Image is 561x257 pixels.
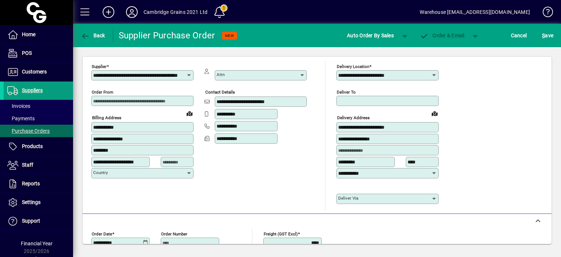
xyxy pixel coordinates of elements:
span: NEW [225,33,234,38]
mat-label: Deliver To [337,90,356,95]
span: Products [22,143,43,149]
div: Cambridge Grains 2021 Ltd [144,6,207,18]
span: Home [22,31,35,37]
mat-label: Attn [217,72,225,77]
span: Cancel [511,30,527,41]
span: Purchase Orders [7,128,50,134]
button: Back [79,29,107,42]
span: S [542,33,545,38]
span: Auto Order By Sales [347,30,394,41]
span: Settings [22,199,41,205]
mat-label: Deliver via [338,196,358,201]
span: Staff [22,162,33,168]
a: Home [4,26,73,44]
div: Warehouse [EMAIL_ADDRESS][DOMAIN_NAME] [420,6,530,18]
span: Support [22,218,40,224]
span: Payments [7,116,35,121]
a: Payments [4,112,73,125]
button: Cancel [509,29,529,42]
button: Auto Order By Sales [343,29,397,42]
button: Profile [120,5,144,19]
a: View on map [184,107,195,119]
mat-label: Order number [161,231,187,236]
span: Reports [22,181,40,186]
a: Purchase Orders [4,125,73,137]
a: Invoices [4,100,73,112]
a: Knowledge Base [537,1,552,25]
span: Customers [22,69,47,75]
span: Suppliers [22,87,43,93]
button: Add [97,5,120,19]
a: Support [4,212,73,230]
mat-label: Order from [92,90,113,95]
span: Invoices [7,103,30,109]
button: Save [540,29,555,42]
mat-label: Order date [92,231,112,236]
mat-label: Delivery Location [337,64,369,69]
a: Customers [4,63,73,81]
mat-label: Supplier [92,64,107,69]
mat-label: Freight (GST excl) [264,231,298,236]
span: Order & Email [420,33,465,38]
a: Staff [4,156,73,174]
a: View on map [429,107,440,119]
a: Settings [4,193,73,212]
a: POS [4,44,73,63]
mat-label: Country [93,170,108,175]
a: Products [4,137,73,156]
app-page-header-button: Back [73,29,113,42]
span: Financial Year [21,241,53,246]
a: Reports [4,175,73,193]
span: Back [81,33,105,38]
button: Order & Email [416,29,468,42]
span: ave [542,30,553,41]
div: Supplier Purchase Order [119,30,215,41]
span: POS [22,50,32,56]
